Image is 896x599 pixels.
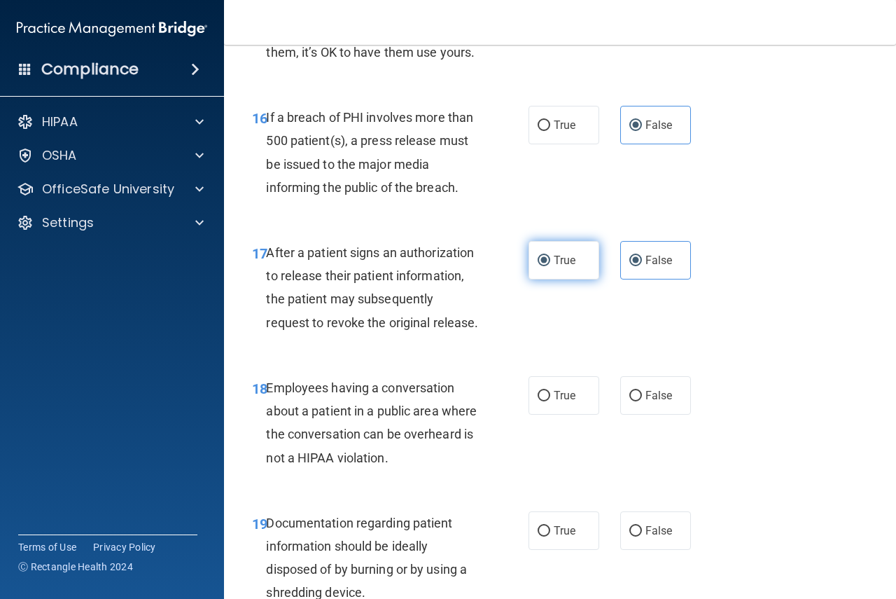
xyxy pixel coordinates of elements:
[554,524,575,537] span: True
[554,254,575,267] span: True
[538,256,550,266] input: True
[538,391,550,401] input: True
[18,560,133,574] span: Ⓒ Rectangle Health 2024
[42,147,77,164] p: OSHA
[645,524,673,537] span: False
[645,389,673,402] span: False
[538,121,550,131] input: True
[252,380,267,397] span: 18
[93,540,156,554] a: Privacy Policy
[554,118,575,132] span: True
[17,113,204,130] a: HIPAA
[252,245,267,262] span: 17
[42,113,78,130] p: HIPAA
[645,254,673,267] span: False
[17,181,204,198] a: OfficeSafe University
[266,245,478,330] span: After a patient signs an authorization to release their patient information, the patient may subs...
[17,214,204,231] a: Settings
[266,110,473,195] span: If a breach of PHI involves more than 500 patient(s), a press release must be issued to the major...
[629,121,642,131] input: False
[538,526,550,537] input: True
[18,540,76,554] a: Terms of Use
[629,256,642,266] input: False
[41,60,139,79] h4: Compliance
[42,214,94,231] p: Settings
[252,110,267,127] span: 16
[252,516,267,532] span: 19
[554,389,575,402] span: True
[266,380,477,465] span: Employees having a conversation about a patient in a public area where the conversation can be ov...
[42,181,174,198] p: OfficeSafe University
[629,391,642,401] input: False
[629,526,642,537] input: False
[17,147,204,164] a: OSHA
[17,15,207,43] img: PMB logo
[645,118,673,132] span: False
